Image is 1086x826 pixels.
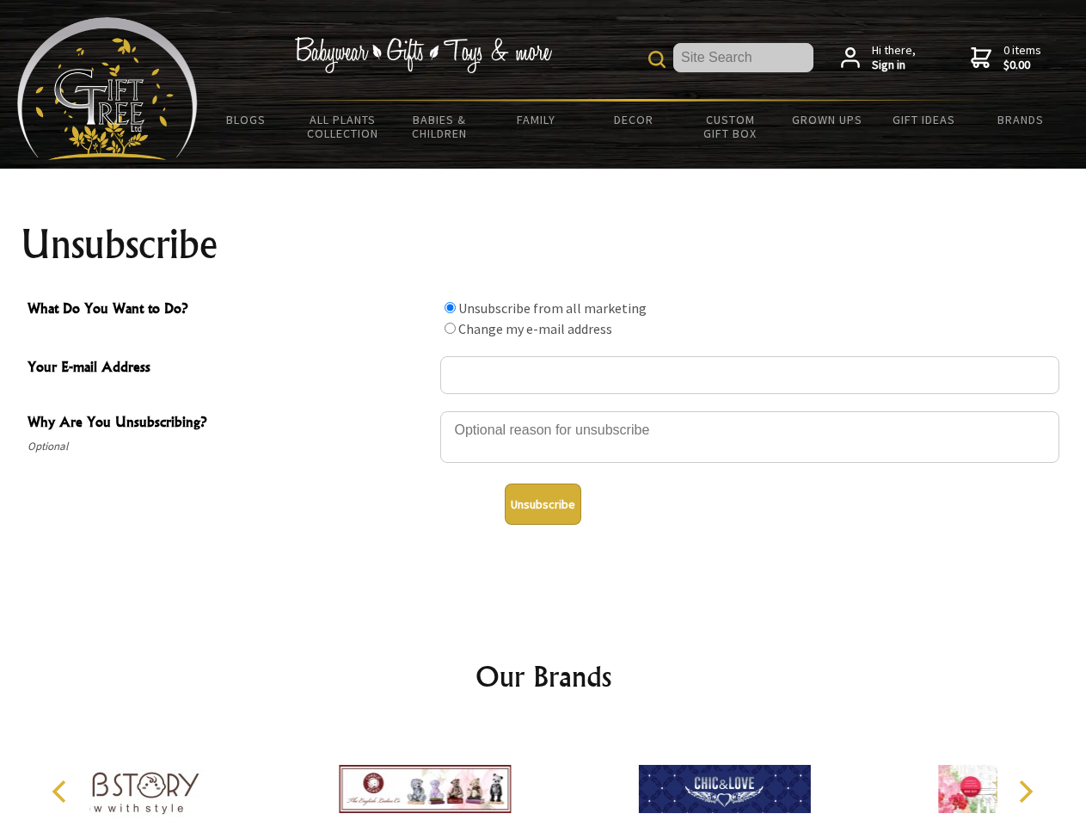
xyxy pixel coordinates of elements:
img: product search [648,51,666,68]
h2: Our Brands [34,656,1052,697]
a: Decor [585,102,682,138]
a: Brands [972,102,1070,138]
input: Site Search [673,43,813,72]
span: 0 items [1003,42,1041,73]
img: Babywear - Gifts - Toys & more [294,37,552,73]
span: Your E-mail Address [28,356,432,381]
span: Hi there, [872,43,916,73]
h1: Unsubscribe [21,224,1066,265]
a: All Plants Collection [295,102,392,151]
button: Next [1006,773,1044,811]
a: BLOGS [198,102,295,138]
label: Change my e-mail address [458,320,612,337]
a: Gift Ideas [875,102,972,138]
img: Babyware - Gifts - Toys and more... [17,17,198,160]
span: What Do You Want to Do? [28,298,432,323]
button: Previous [43,773,81,811]
label: Unsubscribe from all marketing [458,299,647,317]
a: Grown Ups [778,102,875,138]
input: Your E-mail Address [440,356,1059,394]
a: Custom Gift Box [682,102,779,151]
strong: $0.00 [1003,58,1041,73]
strong: Sign in [872,58,916,73]
a: 0 items$0.00 [971,43,1041,73]
button: Unsubscribe [505,484,581,525]
input: What Do You Want to Do? [445,302,456,313]
span: Optional [28,436,432,457]
a: Hi there,Sign in [841,43,916,73]
textarea: Why Are You Unsubscribing? [440,411,1059,463]
span: Why Are You Unsubscribing? [28,411,432,436]
input: What Do You Want to Do? [445,323,456,334]
a: Family [488,102,586,138]
a: Babies & Children [391,102,488,151]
